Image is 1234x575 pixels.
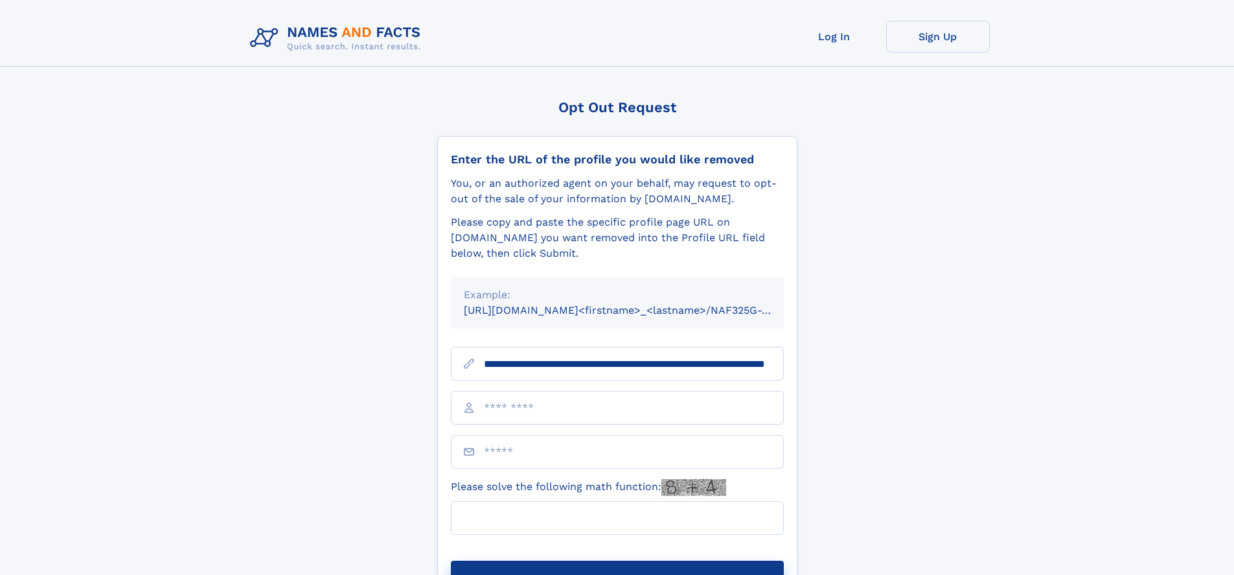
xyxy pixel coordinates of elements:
[464,287,771,303] div: Example:
[437,99,797,115] div: Opt Out Request
[451,479,726,496] label: Please solve the following math function:
[886,21,990,53] a: Sign Up
[451,152,784,167] div: Enter the URL of the profile you would like removed
[451,215,784,261] div: Please copy and paste the specific profile page URL on [DOMAIN_NAME] you want removed into the Pr...
[245,21,431,56] img: Logo Names and Facts
[451,176,784,207] div: You, or an authorized agent on your behalf, may request to opt-out of the sale of your informatio...
[464,304,808,316] small: [URL][DOMAIN_NAME]<firstname>_<lastname>/NAF325G-xxxxxxxx
[783,21,886,53] a: Log In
